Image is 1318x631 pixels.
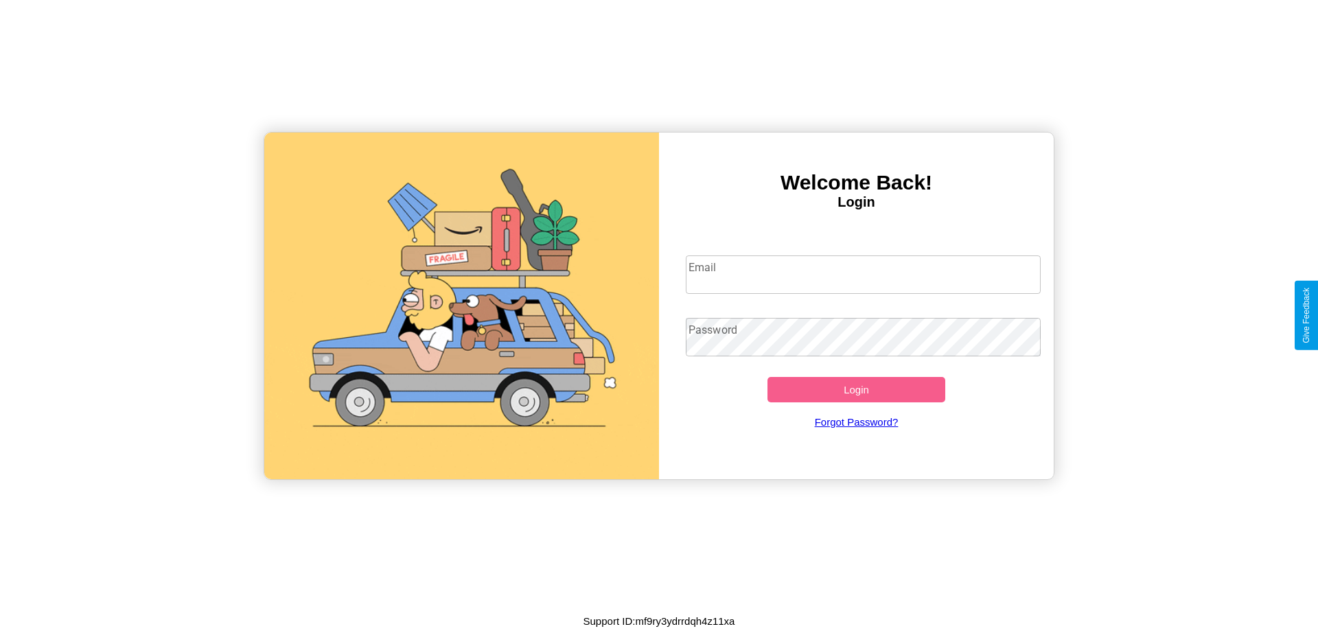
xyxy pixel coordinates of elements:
[679,402,1034,441] a: Forgot Password?
[264,133,659,479] img: gif
[659,194,1054,210] h4: Login
[767,377,945,402] button: Login
[583,612,735,630] p: Support ID: mf9ry3ydrrdqh4z11xa
[1302,288,1311,343] div: Give Feedback
[659,171,1054,194] h3: Welcome Back!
